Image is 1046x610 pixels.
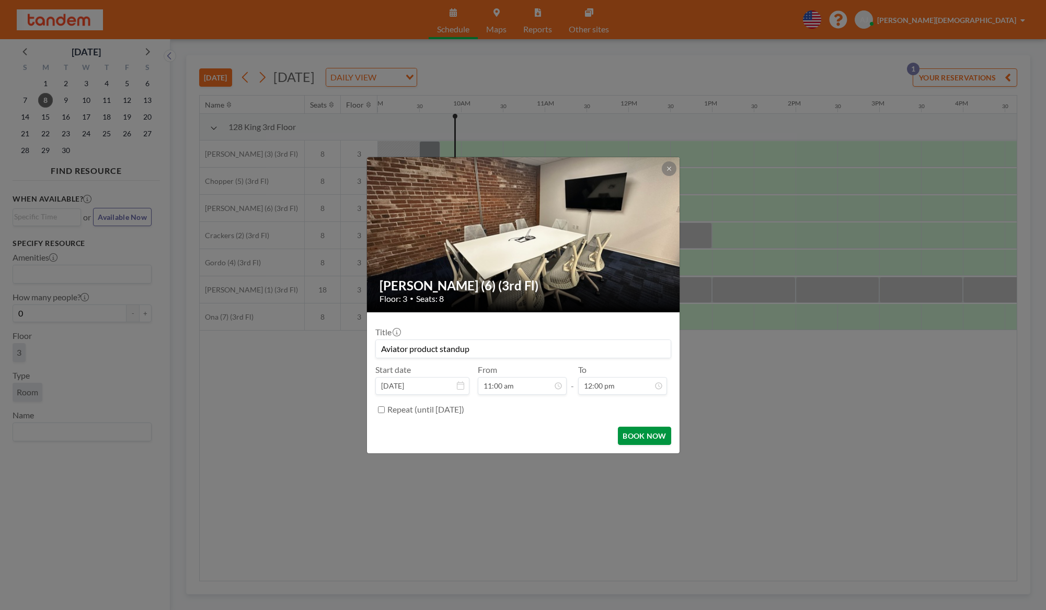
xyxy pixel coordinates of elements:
label: From [478,365,497,375]
label: To [578,365,587,375]
span: • [410,295,413,302]
span: Seats: 8 [416,294,444,304]
label: Start date [375,365,411,375]
input: Ankit's reservation [376,340,671,358]
span: - [571,368,574,391]
button: BOOK NOW [618,427,671,445]
h2: [PERSON_NAME] (6) (3rd Fl) [380,278,668,294]
span: Floor: 3 [380,294,407,304]
label: Repeat (until [DATE]) [387,404,464,415]
label: Title [375,327,400,337]
img: 537.jpg [367,117,681,352]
